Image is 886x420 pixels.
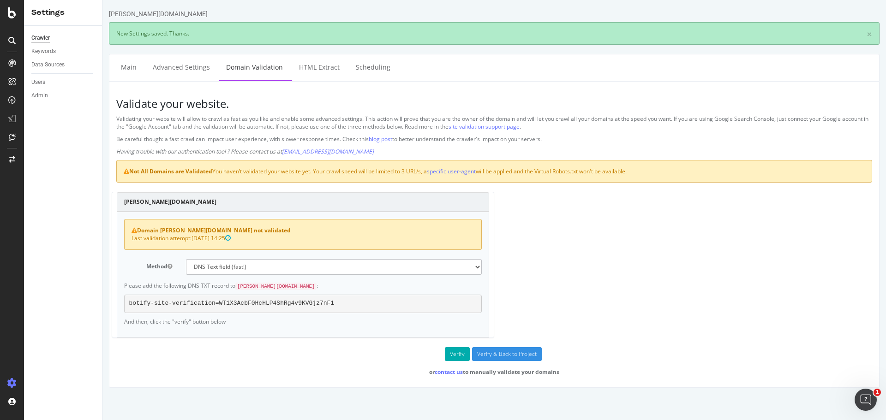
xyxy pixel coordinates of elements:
[29,226,188,234] strong: Domain [PERSON_NAME][DOMAIN_NAME] not validated
[89,234,128,242] span: [DATE] 14:25
[22,282,379,290] p: Please add the following DNS TXT record to :
[855,389,877,411] iframe: Intercom live chat
[6,22,777,45] div: New Settings saved. Thanks.
[327,368,457,376] strong: or to manually validate your domains
[22,282,379,325] div: And then, click the "verify" button below
[31,60,65,70] div: Data Sources
[31,7,95,18] div: Settings
[14,160,770,183] div: You haven’t validated your website yet. Your crawl speed will be limited to 3 URL/s, a will be ap...
[117,54,187,80] a: Domain Validation
[332,368,360,376] a: contact us
[29,234,372,242] p: Last validation attempt:
[43,54,114,80] a: Advanced Settings
[266,135,290,143] a: blog post
[31,47,96,56] a: Keywords
[31,33,50,43] div: Crawler
[31,77,45,87] div: Users
[14,115,770,130] p: Validating your website will allow to crawl as fast as you like and enable some advanced settings...
[6,9,105,18] div: [PERSON_NAME][DOMAIN_NAME]
[31,77,96,87] a: Users
[14,148,271,155] em: Having trouble with our authentication tool ? Please contact us at
[370,347,439,361] input: Verify & Back to Project
[15,259,77,270] label: Method
[342,347,367,361] button: Verify
[14,98,770,110] h3: Validate your website.
[190,54,244,80] a: HTML Extract
[180,148,271,155] a: [EMAIL_ADDRESS][DOMAIN_NAME]
[22,295,379,313] pre: botify-site-verification=WT1X3AcbF0HcHLP4ShRg4v9KVGjz7nF1
[21,167,110,175] strong: Not All Domains are Validated
[31,91,96,101] a: Admin
[346,123,417,130] a: site validation support page
[324,167,373,175] a: specific user-agent
[31,47,56,56] div: Keywords
[874,389,881,396] span: 1
[31,33,96,43] a: Crawler
[22,197,379,207] h4: [PERSON_NAME][DOMAIN_NAME]
[133,283,214,290] code: [PERSON_NAME][DOMAIN_NAME]
[65,262,70,270] button: Method
[31,60,96,70] a: Data Sources
[12,54,41,80] a: Main
[31,91,48,101] div: Admin
[764,30,770,39] a: ×
[14,135,770,143] p: Be careful though: a fast crawl can impact user experience, with slower response times. Check thi...
[246,54,295,80] a: Scheduling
